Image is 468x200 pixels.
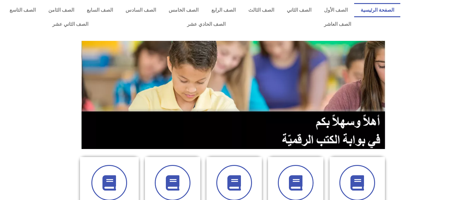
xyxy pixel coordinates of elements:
a: الصف العاشر [275,17,400,31]
a: الصف الثامن [42,3,80,17]
a: الصف الخامس [162,3,205,17]
a: الصف الثاني عشر [3,17,138,31]
a: الصف التاسع [3,3,42,17]
a: الصف الأول [318,3,354,17]
a: الصف الرابع [205,3,242,17]
a: الصف السادس [119,3,162,17]
a: الصفحة الرئيسية [354,3,400,17]
a: الصف السابع [80,3,119,17]
a: الصف الثالث [242,3,280,17]
a: الصف الحادي عشر [138,17,274,31]
a: الصف الثاني [280,3,318,17]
